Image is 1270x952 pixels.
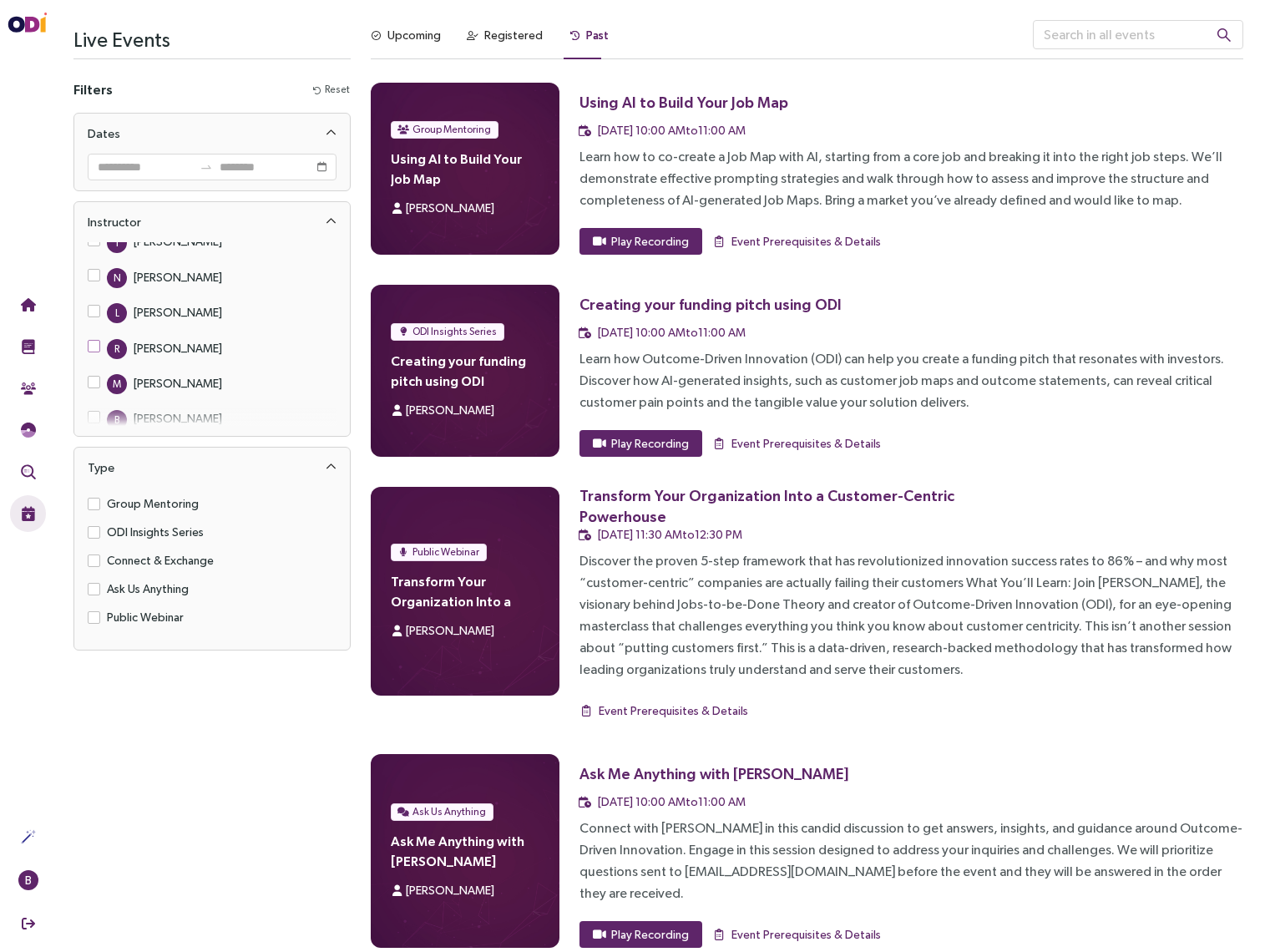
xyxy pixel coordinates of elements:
img: Actions [21,829,36,844]
span: [DATE] 10:00 AM to 11:00 AM [598,795,746,808]
div: Type [74,448,350,488]
div: [PERSON_NAME] [134,232,222,251]
h4: Ask Me Anything with [PERSON_NAME] [391,831,539,871]
button: Event Prerequisites & Details [579,697,749,724]
span: to [200,160,213,174]
div: Dates [88,124,120,144]
div: Transform Your Organization Into a Customer-Centric Powerhouse [579,485,971,527]
span: Connect & Exchange [100,551,220,570]
span: Event Prerequisites & Details [731,232,881,251]
button: Actions [10,818,46,855]
img: JTBD Needs Framework [21,423,36,438]
div: Instructor [88,212,141,232]
button: Live Events [10,495,46,532]
span: Event Prerequisites & Details [731,434,881,453]
h4: Transform Your Organization Into a Customer-Centric Powerhouse [391,571,539,611]
button: Event Prerequisites & Details [712,921,882,948]
button: Play Recording [579,228,702,255]
button: search [1203,20,1245,49]
button: Event Prerequisites & Details [712,430,882,457]
div: [PERSON_NAME] [134,339,222,357]
span: N [114,268,121,288]
span: swap-right [200,160,213,174]
div: Connect with [PERSON_NAME] in this candid discussion to get answers, insights, and guidance aroun... [579,818,1243,904]
span: [DATE] 10:00 AM to 11:00 AM [598,326,746,339]
div: Type [88,458,114,478]
span: Ask Us Anything [412,803,486,820]
div: Creating your funding pitch using ODI [579,294,842,315]
span: Play Recording [611,925,689,944]
div: Learn how Outcome-Driven Innovation (ODI) can help you create a funding pitch that resonates with... [579,348,1243,413]
input: Search in all events [1033,20,1243,49]
div: Using AI to Build Your Job Map [579,92,788,113]
span: [DATE] 10:00 AM to 11:00 AM [598,124,746,137]
h4: Filters [73,79,113,99]
h4: Creating your funding pitch using ODI [391,351,539,391]
span: Group Mentoring [412,121,491,138]
span: M [113,374,121,394]
span: Event Prerequisites & Details [731,925,881,944]
span: [DATE] 11:30 AM to 12:30 PM [598,528,742,541]
div: Upcoming [387,26,441,44]
span: Play Recording [611,434,689,453]
h3: Live Events [73,20,351,58]
span: [PERSON_NAME] [406,624,494,637]
button: Play Recording [579,430,702,457]
div: [PERSON_NAME] [134,303,222,322]
span: Public Webinar [412,544,479,560]
button: Needs Framework [10,412,46,448]
div: Registered [484,26,543,44]
span: L [115,303,119,323]
span: R [114,339,119,359]
img: Community [21,381,36,396]
span: B [25,870,32,890]
span: Play Recording [611,232,689,251]
span: Reset [325,82,350,98]
button: B [10,862,46,899]
img: Live Events [21,506,36,521]
button: Reset [312,81,351,99]
span: Ask Us Anything [100,580,195,598]
div: Past [586,26,609,44]
span: Event Prerequisites & Details [599,701,748,720]
img: Training [21,339,36,354]
span: Group Mentoring [100,494,205,513]
span: [PERSON_NAME] [406,884,494,897]
button: Outcome Validation [10,453,46,490]
img: Outcome Validation [21,464,36,479]
span: ODI Insights Series [412,323,497,340]
div: Ask Me Anything with [PERSON_NAME] [579,763,848,784]
div: Discover the proven 5-step framework that has revolutionized innovation success rates to 86% – an... [579,550,1243,681]
span: Public Webinar [100,608,190,626]
span: search [1217,28,1232,43]
button: Event Prerequisites & Details [712,228,882,255]
div: Learn how to co-create a Job Map with AI, starting from a core job and breaking it into the right... [579,146,1243,211]
div: Dates [74,114,350,154]
button: Play Recording [579,921,702,948]
h4: Using AI to Build Your Job Map [391,149,539,189]
span: [PERSON_NAME] [406,403,494,417]
span: T [114,233,120,253]
div: Instructor [74,202,350,242]
button: Training [10,328,46,365]
div: [PERSON_NAME] [134,374,222,392]
div: [PERSON_NAME] [134,268,222,286]
button: Sign Out [10,905,46,942]
button: Home [10,286,46,323]
span: ODI Insights Series [100,523,210,541]
button: Community [10,370,46,407]
span: [PERSON_NAME] [406,201,494,215]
